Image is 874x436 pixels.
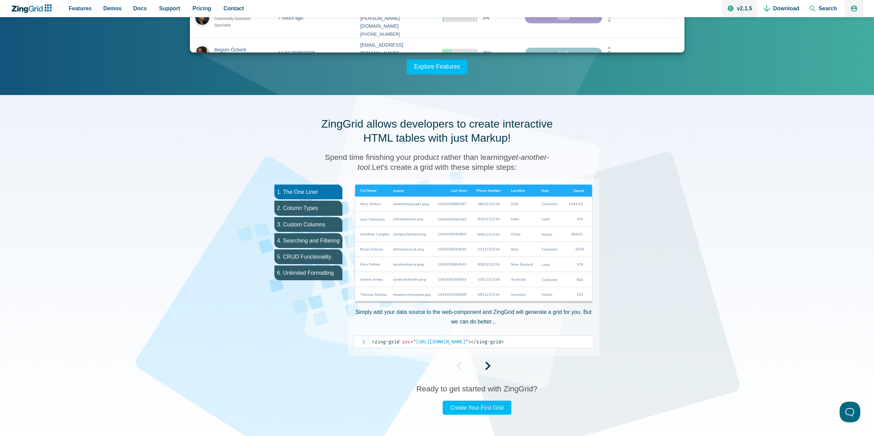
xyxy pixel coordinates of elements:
span: Demos [103,4,122,13]
span: < [372,339,375,345]
span: Support [159,4,180,13]
li: 3. Custom Columns [274,217,342,232]
a: Explore Features [407,59,468,74]
span: zing-grid [471,339,501,345]
span: zing-grid [372,339,399,345]
span: 3% [483,14,489,22]
span: " [465,339,468,345]
span: Contact [224,4,244,13]
div: [EMAIL_ADDRESS][DOMAIN_NAME] [360,41,432,58]
li: 5. CRUD Functionality [274,249,342,264]
a: ZingChart Logo. Click to return to the homepage [11,4,55,13]
span: [URL][DOMAIN_NAME] [410,339,468,345]
div: [PHONE_NUMBER] [360,31,432,38]
li: 4. Searching and Filtering [274,233,342,248]
span: src [402,339,410,345]
li: 2. Column Types [274,201,342,215]
span: Pricing [193,4,211,13]
h3: Ready to get started with ZingGrid? [416,384,537,394]
span: > [501,339,504,345]
h2: ZingGrid allows developers to create interactive HTML tables with just Markup! [317,117,557,145]
div: 7 hours ago [278,14,303,22]
span: Features [69,4,92,13]
div: Begüm Özberk [214,46,260,54]
iframe: Toggle Customer Support [840,402,860,422]
div: visitor [525,12,602,23]
h3: Spend time finishing your product rather than learning Let's create a grid with these simple steps: [317,152,557,172]
span: > [468,339,471,345]
div: Community Outreach Specialist [214,15,260,28]
li: 6. Unlimited Formatting [274,266,342,280]
span: " [413,339,416,345]
div: 13.07.2020//2025 [278,49,315,57]
li: 1. The One Liner [274,185,342,199]
span: </ [471,339,476,345]
span: = [410,339,413,345]
span: 25% [483,49,492,57]
div: lead [525,48,602,59]
span: Docs [133,4,147,13]
p: Simply add your data source to the web-component and ZingGrid will generate a grid for you. But w... [353,307,594,326]
a: Create Your First Grid [443,401,511,415]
